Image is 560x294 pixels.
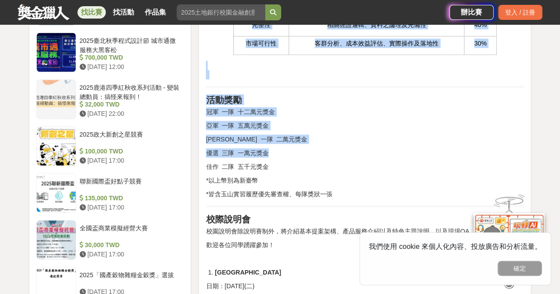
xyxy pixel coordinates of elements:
div: 30,000 TWD [80,241,181,250]
p: 佳作 二隊 五千元獎金 [206,162,524,172]
div: 135,000 TWD [80,194,181,203]
strong: 活動獎勵 [206,95,241,105]
div: 2025鹿港四季紅秋收系列活動 - 變裝總動員：搞怪來報到！ [80,83,181,100]
p: 校園說明會除說明賽制外，將介紹基本提案架構、產品服務介紹以及特色主題說明，以及現場QA。 [206,227,524,236]
a: 辦比賽 [449,5,494,20]
div: 100,000 TWD [80,147,181,156]
div: [DATE] 17:00 [80,250,181,259]
a: 2025政大新創之星競賽 100,000 TWD [DATE] 17:00 [36,126,184,166]
button: 確定 [498,261,542,276]
img: d2146d9a-e6f6-4337-9592-8cefde37ba6b.png [474,213,545,272]
p: 相關佐證邏輯、資料之論理及完備性 [294,20,460,30]
p: 客群分析、成本效益評估、實際操作及落地性 [294,39,460,48]
div: 32,000 TWD [80,100,181,109]
p: 完整性 [238,20,284,30]
a: 作品集 [141,6,170,19]
div: 700,000 TWD [80,53,181,62]
p: 歡迎各位同學踴躍參加！ [206,241,524,250]
div: [DATE] 22:00 [80,109,181,118]
p: 亞軍 一隊 五萬元獎金 [206,121,524,130]
p: *以上幣別為新臺幣 [206,176,524,185]
input: 2025土地銀行校園金融創意挑戰賽：從你出發 開啟智慧金融新頁 [177,4,265,20]
a: 全國盃商業模擬經營大賽 30,000 TWD [DATE] 17:00 [36,220,184,260]
div: 聯新國際盃好點子競賽 [80,177,181,194]
p: 冠軍 一隊 十二萬元獎金 [206,107,524,117]
a: 2025臺北秋季程式設計節 城市通微服務大黑客松 700,000 TWD [DATE] 12:00 [36,33,184,73]
p: 30% [469,39,492,48]
div: 2025「國產穀物雜糧金穀獎」選拔 [80,271,181,287]
div: 2025臺北秋季程式設計節 城市通微服務大黑客松 [80,36,181,53]
p: [PERSON_NAME] 一隊 二萬元獎金 [206,135,524,144]
a: 2025鹿港四季紅秋收系列活動 - 變裝總動員：搞怪來報到！ 32,000 TWD [DATE] 22:00 [36,80,184,119]
div: [DATE] 17:00 [80,203,181,212]
p: 日期：[DATE](二) [206,282,524,291]
a: 聯新國際盃好點子競賽 135,000 TWD [DATE] 17:00 [36,173,184,213]
strong: [GEOGRAPHIC_DATA] [215,269,281,276]
a: 找比賽 [77,6,106,19]
div: [DATE] 12:00 [80,62,181,72]
a: 找活動 [109,6,138,19]
div: [DATE] 17:00 [80,156,181,165]
div: 登入 / 註冊 [498,5,542,20]
strong: 校際說明會 [206,214,250,224]
p: 市場可行性 [238,39,284,48]
p: *皆含玉山實習履歷優先審查權、每隊獎狀一張 [206,190,524,199]
p: 優選 三隊 一萬元獎金 [206,149,524,158]
div: 2025政大新創之星競賽 [80,130,181,147]
span: 我們使用 cookie 來個人化內容、投放廣告和分析流量。 [369,243,542,250]
p: 40% [469,20,492,30]
div: 全國盃商業模擬經營大賽 [80,224,181,241]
